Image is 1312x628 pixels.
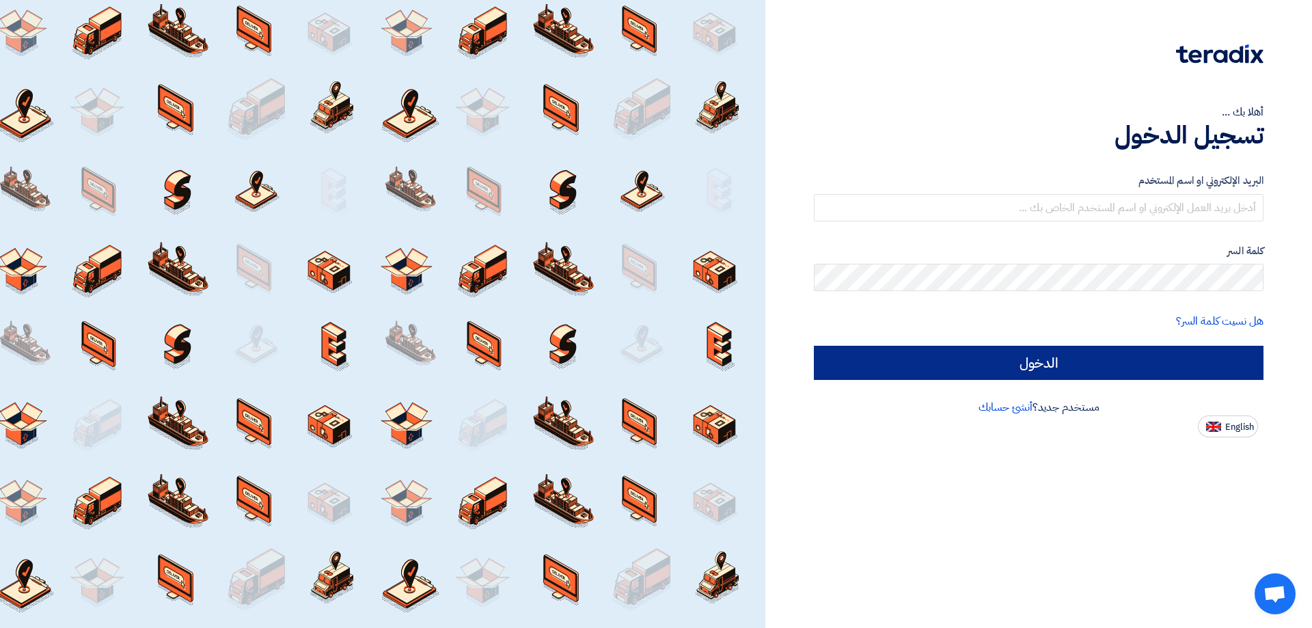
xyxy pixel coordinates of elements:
[1206,422,1221,432] img: en-US.png
[814,194,1263,221] input: أدخل بريد العمل الإلكتروني او اسم المستخدم الخاص بك ...
[1176,313,1263,329] a: هل نسيت كلمة السر؟
[814,346,1263,380] input: الدخول
[814,120,1263,150] h1: تسجيل الدخول
[814,399,1263,415] div: مستخدم جديد؟
[814,243,1263,259] label: كلمة السر
[1225,422,1254,432] span: English
[1176,44,1263,64] img: Teradix logo
[814,173,1263,189] label: البريد الإلكتروني او اسم المستخدم
[1255,573,1296,614] div: Open chat
[1198,415,1258,437] button: English
[814,104,1263,120] div: أهلا بك ...
[979,399,1033,415] a: أنشئ حسابك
